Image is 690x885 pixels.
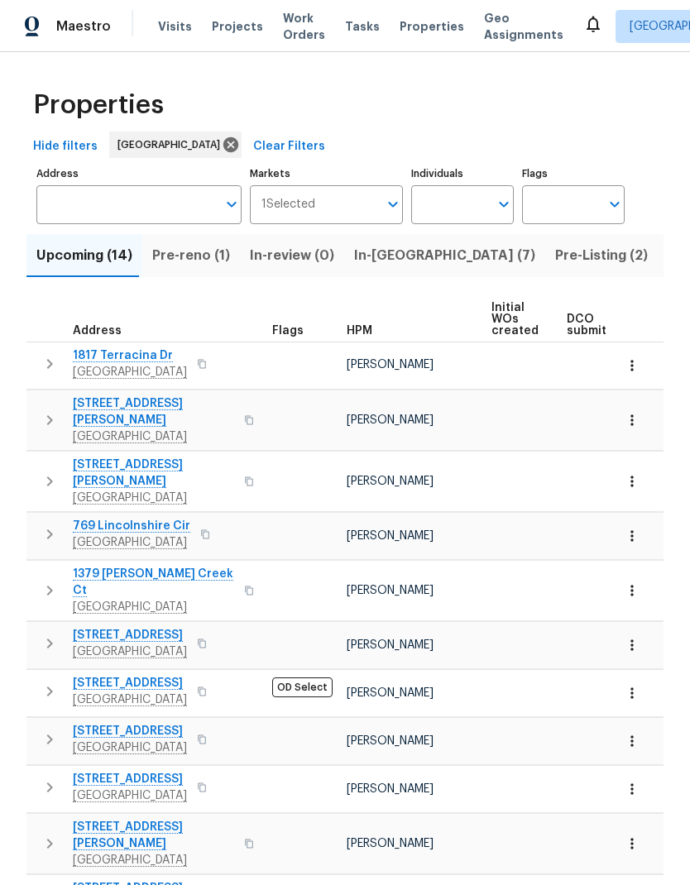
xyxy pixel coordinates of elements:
span: [PERSON_NAME] [347,359,434,371]
span: Clear Filters [253,136,325,157]
span: Pre-reno (1) [152,244,230,267]
span: [PERSON_NAME] [347,476,434,487]
span: Initial WOs created [491,302,539,337]
span: Geo Assignments [484,10,563,43]
span: [PERSON_NAME] [347,735,434,747]
button: Open [603,193,626,216]
span: 1 Selected [261,198,315,212]
label: Markets [250,169,404,179]
label: Individuals [411,169,514,179]
button: Hide filters [26,132,104,162]
span: Maestro [56,18,111,35]
span: Tasks [345,21,380,32]
span: In-review (0) [250,244,334,267]
span: Pre-Listing (2) [555,244,648,267]
button: Open [381,193,405,216]
span: Address [73,325,122,337]
span: OD Select [272,677,333,697]
span: Work Orders [283,10,325,43]
span: Visits [158,18,192,35]
span: [PERSON_NAME] [347,639,434,651]
span: [GEOGRAPHIC_DATA] [117,136,227,153]
button: Clear Filters [247,132,332,162]
span: Properties [33,97,164,113]
span: DCO submitted [567,313,626,337]
span: In-[GEOGRAPHIC_DATA] (7) [354,244,535,267]
span: [PERSON_NAME] [347,530,434,542]
span: [PERSON_NAME] [347,687,434,699]
span: [PERSON_NAME] [347,585,434,596]
div: [GEOGRAPHIC_DATA] [109,132,242,158]
label: Address [36,169,242,179]
span: Projects [212,18,263,35]
span: [PERSON_NAME] [347,838,434,849]
span: [PERSON_NAME] [347,783,434,795]
button: Open [220,193,243,216]
span: Hide filters [33,136,98,157]
button: Open [492,193,515,216]
span: Upcoming (14) [36,244,132,267]
span: HPM [347,325,372,337]
span: Properties [400,18,464,35]
span: Flags [272,325,304,337]
span: [PERSON_NAME] [347,414,434,426]
label: Flags [522,169,625,179]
